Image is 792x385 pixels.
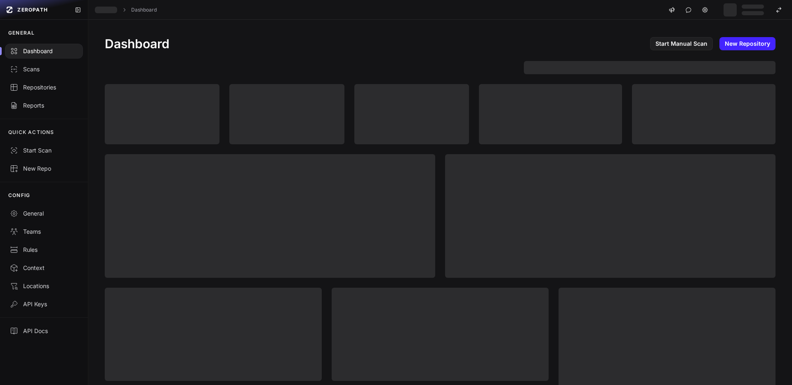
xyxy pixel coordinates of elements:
p: CONFIG [8,192,30,199]
div: Teams [10,228,78,236]
div: Reports [10,101,78,110]
nav: breadcrumb [95,7,157,13]
div: Scans [10,65,78,73]
div: Locations [10,282,78,290]
div: Dashboard [10,47,78,55]
div: Start Scan [10,146,78,155]
div: Rules [10,246,78,254]
a: Start Manual Scan [650,37,713,50]
div: Context [10,264,78,272]
p: GENERAL [8,30,35,36]
div: General [10,209,78,218]
div: Repositories [10,83,78,92]
a: Dashboard [131,7,157,13]
a: New Repository [719,37,775,50]
a: ZEROPATH [3,3,68,16]
div: New Repo [10,164,78,173]
span: ZEROPATH [17,7,48,13]
p: QUICK ACTIONS [8,129,54,136]
div: API Keys [10,300,78,308]
div: API Docs [10,327,78,335]
h1: Dashboard [105,36,170,51]
svg: chevron right, [121,7,127,13]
